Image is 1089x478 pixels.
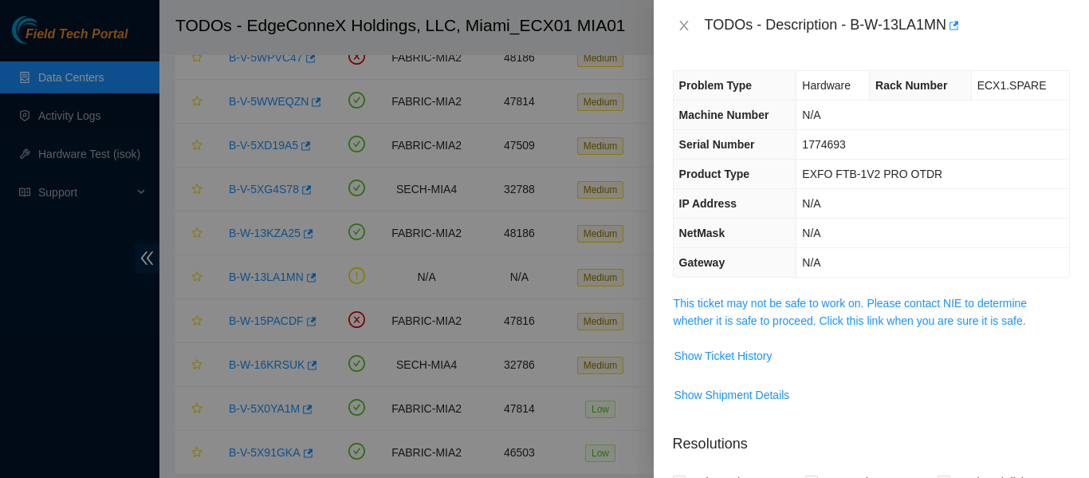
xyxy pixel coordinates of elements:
p: Resolutions [673,421,1070,455]
span: ECX1.SPARE [977,79,1047,92]
span: Serial Number [679,138,755,151]
span: N/A [802,109,820,121]
span: Problem Type [679,79,753,92]
div: TODOs - Description - B-W-13LA1MN [705,13,1070,38]
span: IP Address [679,197,737,210]
button: Show Ticket History [674,343,773,369]
span: EXFO FTB-1V2 PRO OTDR [802,168,942,180]
span: close [678,19,690,32]
span: Gateway [679,256,725,269]
span: N/A [802,227,820,239]
button: Show Shipment Details [674,382,791,408]
span: N/A [802,197,820,210]
span: Machine Number [679,109,769,121]
button: Close [673,18,695,34]
span: NetMask [679,227,725,239]
a: This ticket may not be safe to work on. Please contact NIE to determine whether it is safe to pro... [674,297,1028,327]
span: Show Shipment Details [674,386,790,404]
span: Hardware [802,79,851,92]
span: 1774693 [802,138,846,151]
span: N/A [802,256,820,269]
span: Rack Number [875,79,947,92]
span: Show Ticket History [674,347,773,365]
span: Product Type [679,168,749,180]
